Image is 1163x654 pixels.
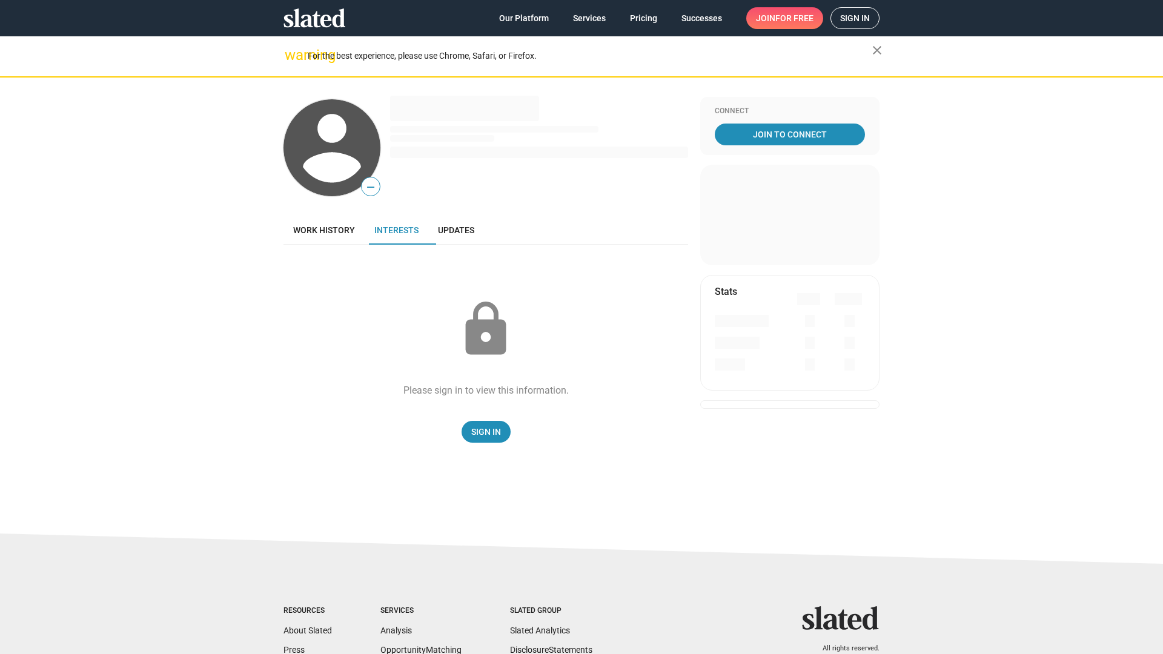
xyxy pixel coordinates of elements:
[510,606,592,616] div: Slated Group
[380,626,412,635] a: Analysis
[573,7,606,29] span: Services
[438,225,474,235] span: Updates
[285,48,299,62] mat-icon: warning
[293,225,355,235] span: Work history
[746,7,823,29] a: Joinfor free
[840,8,870,28] span: Sign in
[374,225,419,235] span: Interests
[462,421,511,443] a: Sign In
[471,421,501,443] span: Sign In
[630,7,657,29] span: Pricing
[308,48,872,64] div: For the best experience, please use Chrome, Safari, or Firefox.
[428,216,484,245] a: Updates
[717,124,863,145] span: Join To Connect
[775,7,813,29] span: for free
[499,7,549,29] span: Our Platform
[380,606,462,616] div: Services
[715,124,865,145] a: Join To Connect
[365,216,428,245] a: Interests
[563,7,615,29] a: Services
[283,626,332,635] a: About Slated
[362,179,380,195] span: —
[830,7,880,29] a: Sign in
[403,384,569,397] div: Please sign in to view this information.
[681,7,722,29] span: Successes
[283,606,332,616] div: Resources
[456,299,516,360] mat-icon: lock
[283,216,365,245] a: Work history
[672,7,732,29] a: Successes
[715,285,737,298] mat-card-title: Stats
[870,43,884,58] mat-icon: close
[756,7,813,29] span: Join
[620,7,667,29] a: Pricing
[489,7,558,29] a: Our Platform
[510,626,570,635] a: Slated Analytics
[715,107,865,116] div: Connect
